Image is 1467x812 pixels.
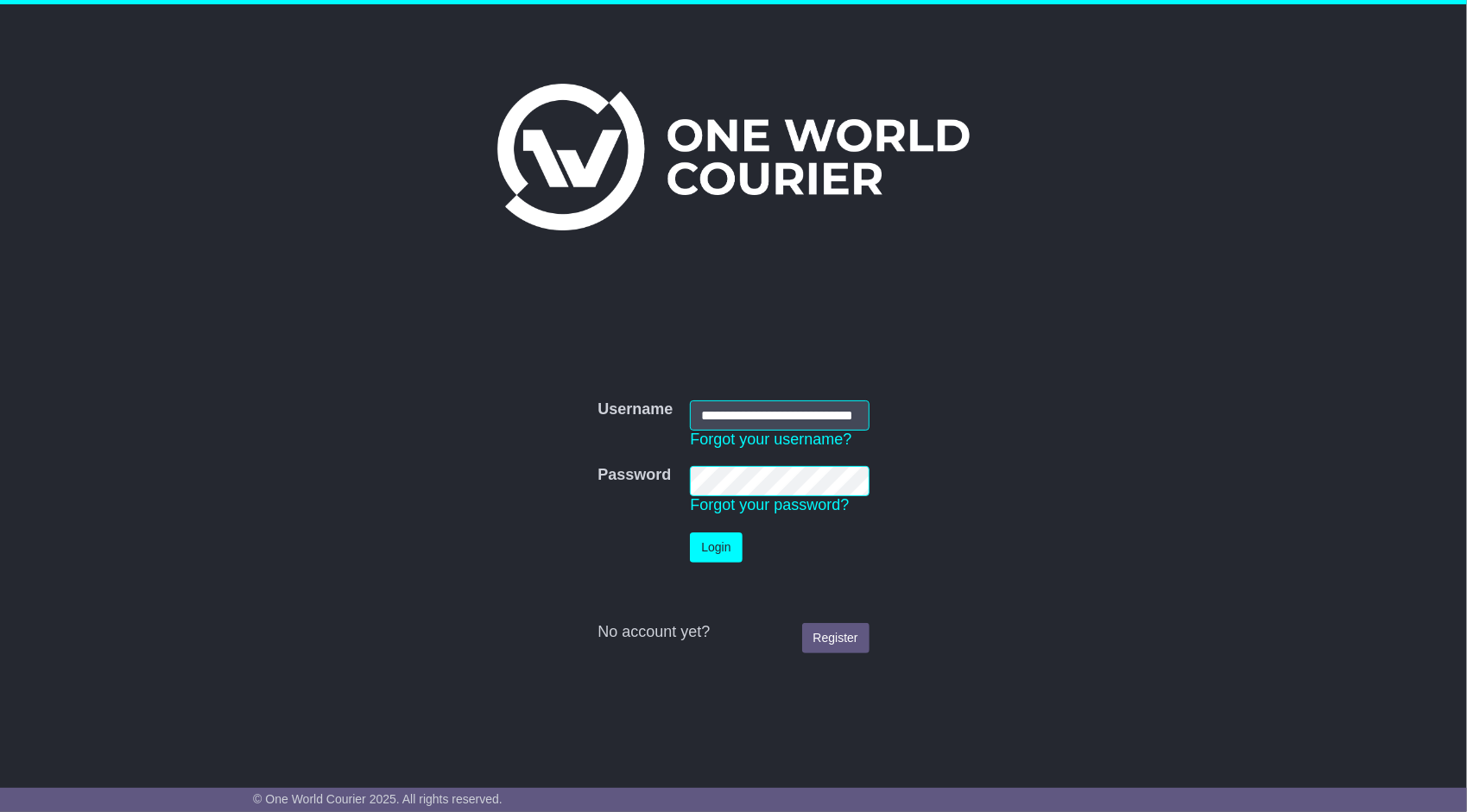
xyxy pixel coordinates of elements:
img: One World [497,84,969,230]
button: Login [690,532,742,563]
div: No account yet? [598,623,869,642]
label: Username [598,400,673,419]
span: © One World Courier 2025. All rights reserved. [253,792,503,806]
label: Password [598,466,671,485]
a: Register [802,623,869,653]
a: Forgot your username? [690,431,851,448]
a: Forgot your password? [690,496,849,513]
